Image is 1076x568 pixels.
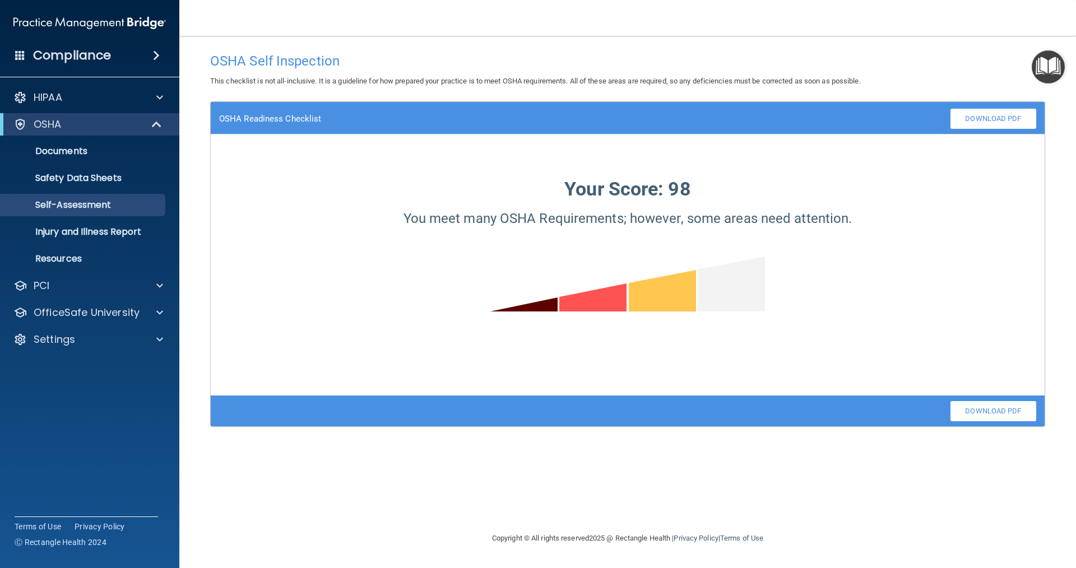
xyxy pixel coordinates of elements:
[7,199,160,211] p: Self-Assessment
[219,206,1036,231] p: You meet many OSHA Requirements; however, some areas need attention.
[34,333,75,346] p: Settings
[13,118,163,131] a: OSHA
[34,91,62,104] p: HIPAA
[33,48,111,63] h4: Compliance
[219,179,1036,199] h3: Your Score: 98
[13,91,163,104] a: HIPAA
[210,77,861,85] span: This checklist is not all-inclusive. It is a guideline for how prepared your practice is to meet ...
[210,54,1045,68] h4: OSHA Self Inspection
[7,173,160,184] p: Safety Data Sheets
[1032,50,1065,83] button: Open Resource Center
[13,12,166,34] img: PMB logo
[15,521,61,532] a: Terms of Use
[7,146,160,157] p: Documents
[7,253,160,264] p: Resources
[423,520,832,556] div: Copyright © All rights reserved 2025 @ Rectangle Health | |
[34,306,140,319] p: OfficeSafe University
[13,333,163,346] a: Settings
[950,109,1036,129] a: Download PDF
[950,401,1036,421] a: Download PDF
[15,537,106,548] span: Ⓒ Rectangle Health 2024
[674,534,718,542] a: Privacy Policy
[219,114,321,124] h4: OSHA Readiness Checklist
[13,306,163,319] a: OfficeSafe University
[75,521,125,532] a: Privacy Policy
[34,279,49,292] p: PCI
[13,279,163,292] a: PCI
[34,118,62,131] p: OSHA
[7,226,160,238] p: Injury and Illness Report
[720,534,763,542] a: Terms of Use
